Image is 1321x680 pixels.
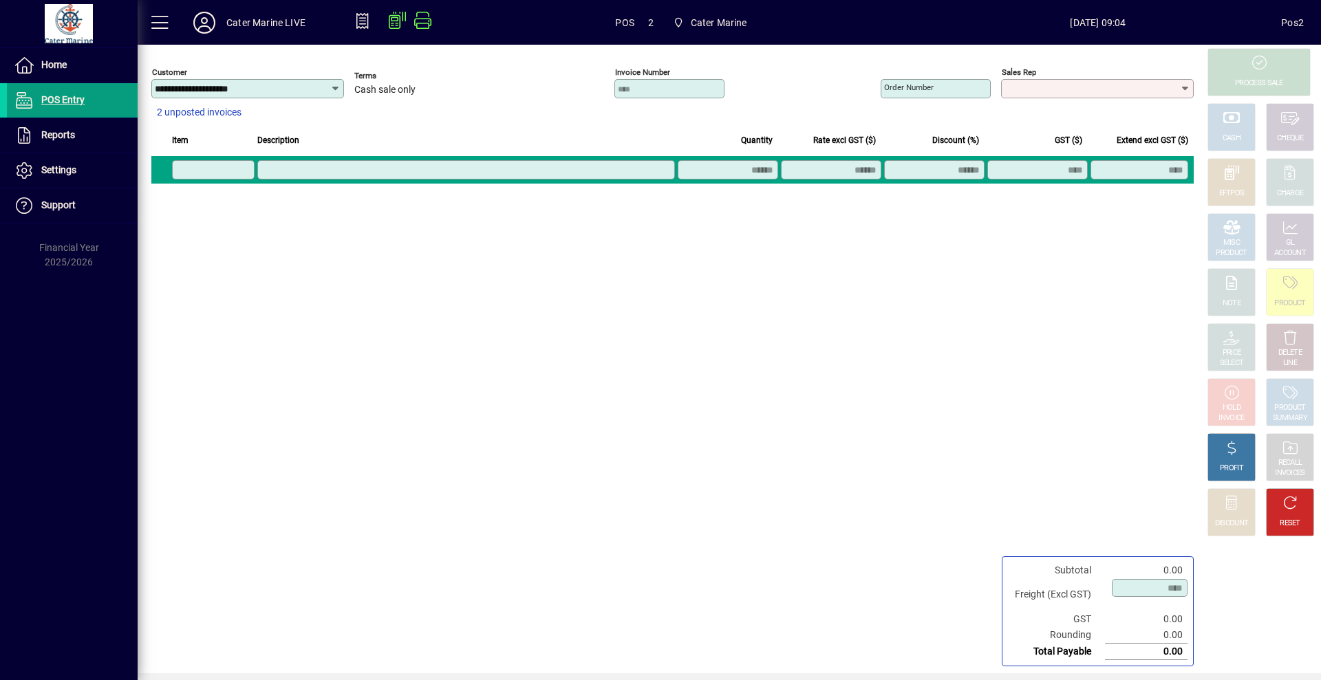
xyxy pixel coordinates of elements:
a: Home [7,48,138,83]
div: PRODUCT [1274,298,1305,309]
td: 0.00 [1105,644,1188,660]
div: RECALL [1278,458,1302,468]
span: POS [615,12,634,34]
span: Item [172,133,189,148]
div: SELECT [1220,358,1244,369]
div: PROFIT [1220,463,1243,474]
div: INVOICE [1218,413,1244,424]
div: MISC [1223,238,1240,248]
td: Subtotal [1008,562,1105,578]
div: GL [1286,238,1295,248]
a: Support [7,188,138,223]
span: Cater Marine [691,12,747,34]
a: Reports [7,118,138,153]
td: Rounding [1008,627,1105,644]
div: LINE [1283,358,1297,369]
mat-label: Sales rep [1002,67,1036,77]
span: Extend excl GST ($) [1117,133,1188,148]
span: [DATE] 09:04 [915,12,1282,34]
mat-label: Customer [152,67,187,77]
span: Reports [41,129,75,140]
div: PROCESS SALE [1235,78,1283,89]
span: Description [257,133,299,148]
span: 2 [648,12,654,34]
div: SUMMARY [1273,413,1307,424]
div: EFTPOS [1219,188,1245,199]
div: NOTE [1223,298,1241,309]
div: Pos2 [1281,12,1304,34]
span: 2 unposted invoices [157,105,241,120]
div: INVOICES [1275,468,1304,479]
td: 0.00 [1105,627,1188,644]
span: Settings [41,164,76,175]
td: 0.00 [1105,562,1188,578]
td: Total Payable [1008,644,1105,660]
div: ACCOUNT [1274,248,1306,259]
div: PRODUCT [1274,403,1305,413]
div: CHEQUE [1277,133,1303,144]
button: Profile [182,10,226,35]
div: CASH [1223,133,1241,144]
div: Cater Marine LIVE [226,12,305,34]
div: HOLD [1223,403,1241,413]
div: RESET [1280,518,1300,529]
span: GST ($) [1055,133,1082,148]
span: Quantity [741,133,773,148]
td: 0.00 [1105,611,1188,627]
div: PRODUCT [1216,248,1247,259]
span: Cash sale only [354,85,416,96]
td: Freight (Excl GST) [1008,578,1105,611]
span: Terms [354,72,437,80]
div: DELETE [1278,348,1302,358]
mat-label: Invoice number [615,67,670,77]
div: DISCOUNT [1215,518,1248,529]
span: Discount (%) [932,133,979,148]
td: GST [1008,611,1105,627]
button: 2 unposted invoices [151,100,247,125]
a: Settings [7,153,138,188]
mat-label: Order number [884,83,934,92]
span: Support [41,199,76,210]
div: CHARGE [1277,188,1304,199]
span: POS Entry [41,94,85,105]
span: Rate excl GST ($) [813,133,876,148]
span: Cater Marine [667,10,753,35]
span: Home [41,59,67,70]
div: PRICE [1223,348,1241,358]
